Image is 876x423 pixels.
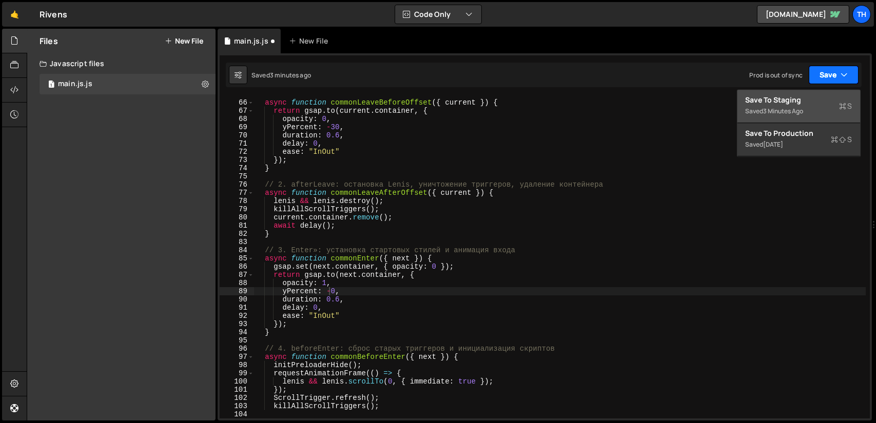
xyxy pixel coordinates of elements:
div: 73 [220,156,254,164]
button: Code Only [395,5,481,24]
div: 3 minutes ago [270,71,311,79]
a: 🤙 [2,2,27,27]
div: Prod is out of sync [749,71,803,79]
div: 76 [220,180,254,189]
div: 101 [220,386,254,394]
button: Save to StagingS Saved3 minutes ago [737,90,861,123]
div: 95 [220,336,254,345]
a: [DOMAIN_NAME] [757,5,849,24]
div: Saved [251,71,311,79]
div: 66 [220,98,254,107]
div: 78 [220,197,254,205]
div: 3 minutes ago [764,107,804,115]
h2: Files [40,35,58,47]
div: 75 [220,172,254,180]
a: Th [852,5,871,24]
div: 83 [220,238,254,246]
button: Save [809,66,859,84]
div: main.js.js [234,36,268,46]
div: New File [289,36,332,46]
div: 69 [220,123,254,131]
div: Saved [746,105,852,117]
div: 100 [220,377,254,386]
div: 77 [220,189,254,197]
div: Rivens [40,8,67,21]
div: 67 [220,107,254,115]
div: 102 [220,394,254,402]
div: 89 [220,287,254,295]
div: 91 [220,304,254,312]
div: 79 [220,205,254,213]
button: New File [165,37,203,45]
button: Save to ProductionS Saved[DATE] [737,123,861,156]
div: 98 [220,361,254,369]
div: 97 [220,353,254,361]
div: 103 [220,402,254,410]
span: S [831,134,852,145]
span: 1 [48,81,54,89]
div: 87 [220,271,254,279]
div: 84 [220,246,254,254]
div: [DATE] [764,140,784,149]
div: Saved [746,138,852,151]
div: main.js.js [58,79,92,89]
div: Save to Production [746,128,852,138]
div: 90 [220,295,254,304]
div: 82 [220,230,254,238]
div: 74 [220,164,254,172]
div: 70 [220,131,254,139]
div: 96 [220,345,254,353]
div: Javascript files [27,53,216,74]
div: 94 [220,328,254,336]
div: 99 [220,369,254,377]
div: 93 [220,320,254,328]
div: 104 [220,410,254,418]
div: 72 [220,148,254,156]
div: 92 [220,312,254,320]
div: 17273/47859.js [40,74,216,94]
span: S [840,101,852,111]
div: 71 [220,139,254,148]
div: 86 [220,263,254,271]
div: Save to Staging [746,95,852,105]
div: 80 [220,213,254,221]
div: 68 [220,115,254,123]
div: 88 [220,279,254,287]
div: 85 [220,254,254,263]
div: 81 [220,221,254,230]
